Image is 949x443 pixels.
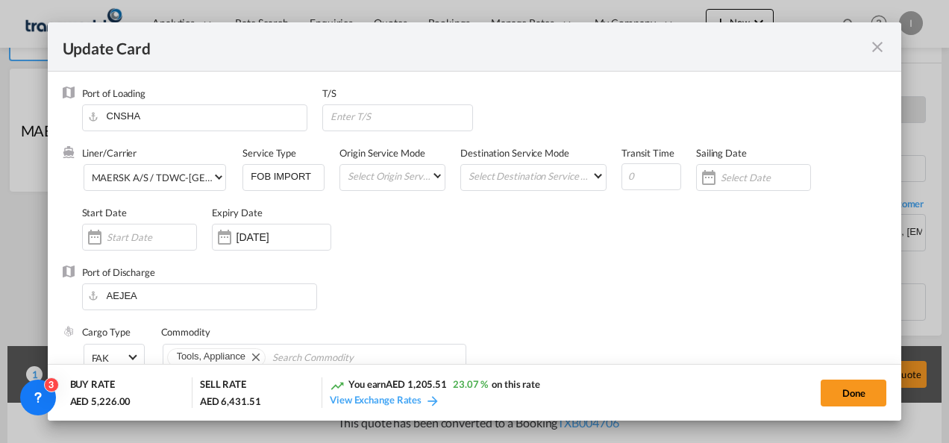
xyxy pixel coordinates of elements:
input: Enter Port of Loading [90,105,307,128]
label: Commodity [161,326,210,338]
md-icon: icon-close fg-AAA8AD m-0 pointer [868,38,886,56]
label: Liner/Carrier [82,147,137,159]
md-select: Select Destination Service Mode [467,165,606,186]
label: Expiry Date [212,207,263,219]
span: AED 1,205.51 [386,378,447,390]
div: FAK [92,352,110,364]
label: Destination Service Mode [460,147,569,159]
div: You earn on this rate [330,377,540,393]
img: cargo.png [63,325,75,337]
div: SELL RATE [200,377,246,395]
md-select: Select Liner: MAERSK A/S / TDWC-DUBAI [84,164,227,191]
input: Start Date [107,231,196,243]
md-select: Select Origin Service Mode [346,165,445,186]
md-icon: icon-arrow-right [425,393,440,408]
label: Transit Time [621,147,674,159]
div: AED 5,226.00 [70,395,131,408]
input: Select Date [721,172,810,183]
span: 23.07 % [453,378,488,390]
label: Service Type [242,147,296,159]
md-select: Select Cargo type: FAK [84,344,145,371]
input: Enter Service Type [249,165,324,187]
label: Sailing Date [696,147,747,159]
label: Port of Discharge [82,266,155,278]
md-icon: icon-trending-up [330,378,345,393]
div: BUY RATE [70,377,115,395]
md-dialog: Update CardPort of ... [48,22,902,421]
div: Tools, Appliance. Press delete to remove this chip. [177,349,248,364]
md-chips-wrap: Chips container. Use arrow keys to select chips. [163,344,467,371]
button: Done [821,380,886,406]
label: Cargo Type [82,326,131,338]
div: Update Card [63,37,869,56]
span: Tools, Appliance [177,351,245,362]
input: 0 [621,163,681,190]
label: Start Date [82,207,127,219]
input: Enter T/S [329,105,472,128]
a: View Exchange Rates [330,394,440,406]
label: Port of Loading [82,87,146,99]
label: Origin Service Mode [339,147,425,159]
input: Search Commodity [272,346,409,370]
input: Expiry Date [237,231,331,243]
button: Remove Tools, Appliance [242,349,265,364]
div: AED 6,431.51 [200,395,261,408]
div: MAERSK A/S / TDWC-[GEOGRAPHIC_DATA] [92,172,287,183]
label: T/S [322,87,336,99]
input: Enter Port of Discharge [90,284,316,307]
